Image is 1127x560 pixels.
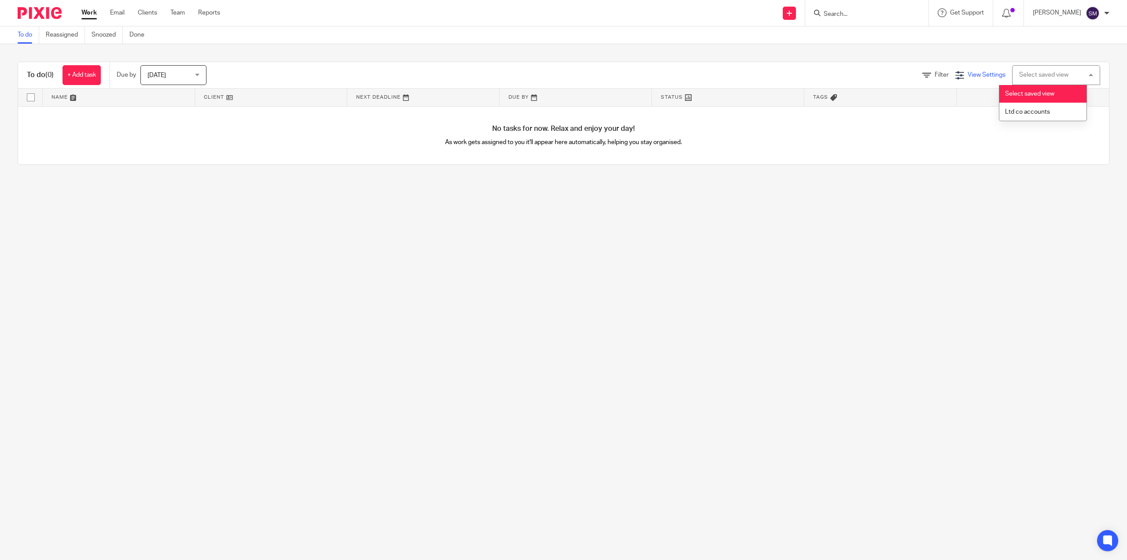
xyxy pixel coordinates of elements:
span: Get Support [950,10,984,16]
a: Done [129,26,151,44]
a: + Add task [63,65,101,85]
input: Search [823,11,902,19]
span: Filter [935,72,949,78]
span: (0) [45,71,54,78]
h1: To do [27,70,54,80]
img: svg%3E [1086,6,1100,20]
p: As work gets assigned to you it'll appear here automatically, helping you stay organised. [291,138,836,147]
span: Select saved view [1005,91,1054,97]
span: [DATE] [147,72,166,78]
p: Due by [117,70,136,79]
a: Reassigned [46,26,85,44]
p: [PERSON_NAME] [1033,8,1081,17]
a: Clients [138,8,157,17]
a: Email [110,8,125,17]
span: Tags [813,95,828,100]
span: Ltd co accounts [1005,109,1050,115]
a: Snoozed [92,26,123,44]
a: Work [81,8,97,17]
h4: No tasks for now. Relax and enjoy your day! [18,124,1109,134]
a: To do [18,26,39,44]
div: Select saved view [1019,72,1068,78]
a: Team [170,8,185,17]
img: Pixie [18,7,62,19]
span: View Settings [968,72,1005,78]
a: Reports [198,8,220,17]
